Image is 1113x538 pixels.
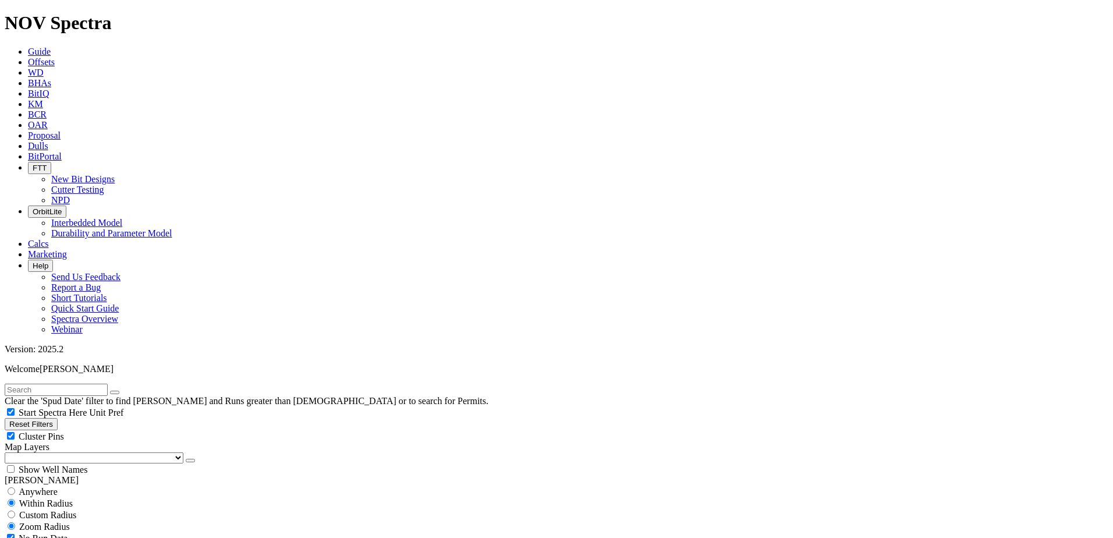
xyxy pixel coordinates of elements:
a: BitPortal [28,151,62,161]
span: Unit Pref [89,408,123,417]
a: NPD [51,195,70,205]
a: Dulls [28,141,48,151]
a: Report a Bug [51,282,101,292]
button: Reset Filters [5,418,58,430]
span: Custom Radius [19,510,76,520]
button: FTT [28,162,51,174]
button: Help [28,260,53,272]
a: BitIQ [28,89,49,98]
a: Guide [28,47,51,56]
a: Durability and Parameter Model [51,228,172,238]
span: Cluster Pins [19,431,64,441]
a: Cutter Testing [51,185,104,194]
a: New Bit Designs [51,174,115,184]
span: [PERSON_NAME] [40,364,114,374]
span: FTT [33,164,47,172]
a: Marketing [28,249,67,259]
a: Short Tutorials [51,293,107,303]
span: Anywhere [19,487,58,497]
a: BHAs [28,78,51,88]
div: Version: 2025.2 [5,344,1108,355]
span: Map Layers [5,442,49,452]
a: Proposal [28,130,61,140]
span: Within Radius [19,498,73,508]
a: WD [28,68,44,77]
a: Quick Start Guide [51,303,119,313]
span: Help [33,261,48,270]
a: Interbedded Model [51,218,122,228]
span: Clear the 'Spud Date' filter to find [PERSON_NAME] and Runs greater than [DEMOGRAPHIC_DATA] or to... [5,396,488,406]
a: Send Us Feedback [51,272,120,282]
button: OrbitLite [28,206,66,218]
a: Calcs [28,239,49,249]
p: Welcome [5,364,1108,374]
span: OrbitLite [33,207,62,216]
a: Offsets [28,57,55,67]
a: BCR [28,109,47,119]
h1: NOV Spectra [5,12,1108,34]
a: Webinar [51,324,83,334]
span: Zoom Radius [19,522,70,532]
a: OAR [28,120,48,130]
div: [PERSON_NAME] [5,475,1108,486]
span: Start Spectra Here [19,408,87,417]
span: Show Well Names [19,465,87,475]
input: Search [5,384,108,396]
input: Start Spectra Here [7,408,15,416]
a: Spectra Overview [51,314,118,324]
a: KM [28,99,43,109]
